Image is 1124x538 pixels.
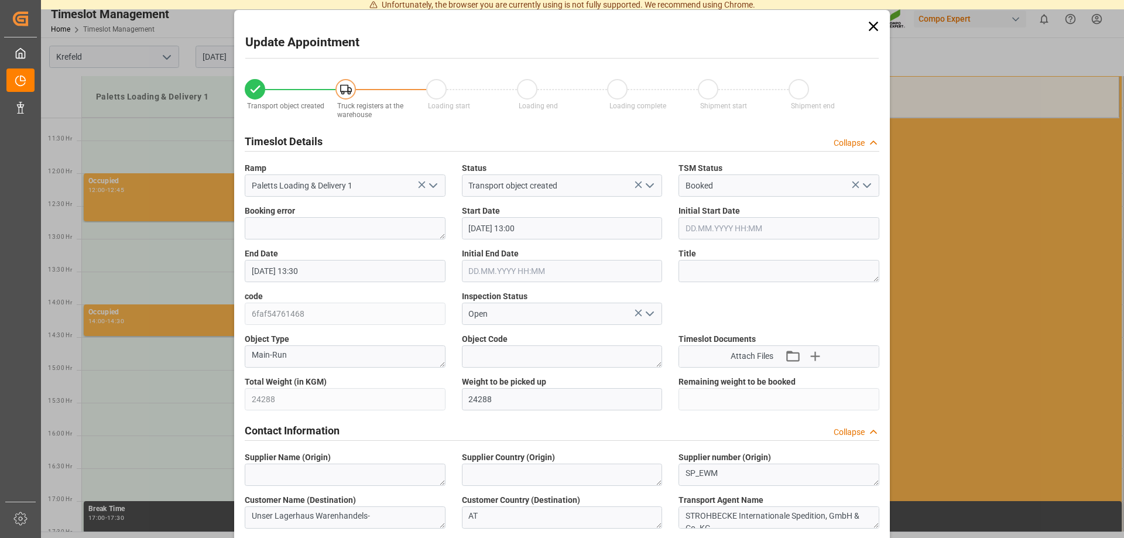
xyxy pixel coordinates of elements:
span: Remaining weight to be booked [678,376,796,388]
button: open menu [640,305,658,323]
input: DD.MM.YYYY HH:MM [462,217,663,239]
span: Ramp [245,162,266,174]
span: Truck registers at the warehouse [337,102,403,119]
textarea: SP_EWM [678,464,879,486]
span: TSM Status [678,162,722,174]
input: DD.MM.YYYY HH:MM [462,260,663,282]
span: code [245,290,263,303]
span: Timeslot Documents [678,333,756,345]
span: Shipment start [700,102,747,110]
input: Type to search/select [245,174,446,197]
span: Total Weight (in KGM) [245,376,327,388]
span: Customer Country (Destination) [462,494,580,506]
span: Transport object created [247,102,324,110]
textarea: AT [462,506,663,529]
span: Status [462,162,486,174]
span: Loading complete [609,102,666,110]
button: open menu [857,177,875,195]
input: DD.MM.YYYY HH:MM [245,260,446,282]
h2: Contact Information [245,423,340,438]
span: Initial Start Date [678,205,740,217]
span: Title [678,248,696,260]
span: Loading start [428,102,470,110]
span: Initial End Date [462,248,519,260]
span: Loading end [519,102,558,110]
button: open menu [640,177,658,195]
span: Supplier number (Origin) [678,451,771,464]
span: Start Date [462,205,500,217]
span: Weight to be picked up [462,376,546,388]
span: Supplier Country (Origin) [462,451,555,464]
span: Object Type [245,333,289,345]
span: Attach Files [731,350,773,362]
span: End Date [245,248,278,260]
h2: Update Appointment [245,33,359,52]
div: Collapse [834,426,865,438]
textarea: Unser Lagerhaus Warenhandels- [245,506,446,529]
input: DD.MM.YYYY HH:MM [678,217,879,239]
span: Booking error [245,205,295,217]
span: Object Code [462,333,508,345]
span: Shipment end [791,102,835,110]
span: Inspection Status [462,290,527,303]
span: Transport Agent Name [678,494,763,506]
button: open menu [423,177,441,195]
h2: Timeslot Details [245,133,323,149]
span: Supplier Name (Origin) [245,451,331,464]
textarea: STROHBECKE Internationale Spedition, GmbH & Co. KG [678,506,879,529]
input: Type to search/select [462,174,663,197]
span: Customer Name (Destination) [245,494,356,506]
div: Collapse [834,137,865,149]
textarea: Main-Run [245,345,446,368]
